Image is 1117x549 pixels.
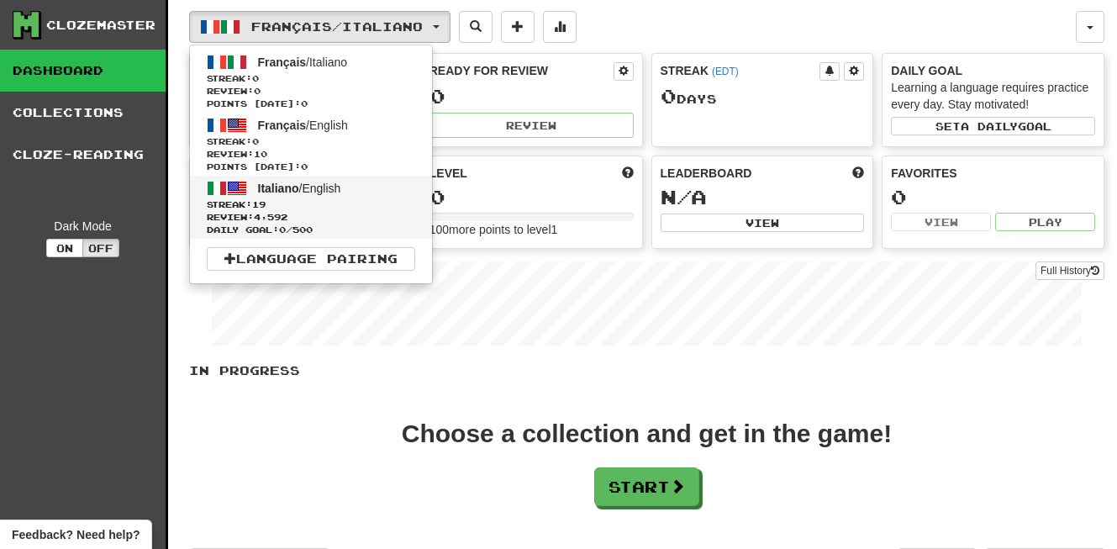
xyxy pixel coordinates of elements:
[1035,261,1104,280] a: Full History
[891,117,1095,135] button: Seta dailygoal
[429,165,467,182] span: Level
[402,421,892,446] div: Choose a collection and get in the game!
[891,62,1095,79] div: Daily Goal
[661,62,820,79] div: Streak
[429,113,634,138] button: Review
[190,50,432,113] a: Français/ItalianoStreak:0 Review:0Points [DATE]:0
[661,185,707,209] span: N/A
[207,198,415,211] span: Streak:
[961,120,1018,132] span: a daily
[207,98,415,110] span: Points [DATE]: 0
[995,213,1095,231] button: Play
[429,187,634,208] div: 0
[712,66,739,77] a: (EDT)
[207,161,415,173] span: Points [DATE]: 0
[459,11,493,43] button: Search sentences
[258,119,307,132] span: Français
[258,182,341,195] span: / English
[429,86,634,107] div: 0
[594,467,699,506] button: Start
[258,55,307,69] span: Français
[207,148,415,161] span: Review: 10
[190,113,432,176] a: Français/EnglishStreak:0 Review:10Points [DATE]:0
[891,187,1095,208] div: 0
[661,86,865,108] div: Day s
[252,136,259,146] span: 0
[82,239,119,257] button: Off
[207,135,415,148] span: Streak:
[252,73,259,83] span: 0
[189,362,1104,379] p: In Progress
[891,165,1095,182] div: Favorites
[661,165,752,182] span: Leaderboard
[207,247,415,271] a: Language Pairing
[207,85,415,98] span: Review: 0
[661,84,677,108] span: 0
[207,72,415,85] span: Streak:
[279,224,286,235] span: 0
[252,199,266,209] span: 19
[258,119,348,132] span: / English
[501,11,535,43] button: Add sentence to collection
[622,165,634,182] span: Score more points to level up
[852,165,864,182] span: This week in points, UTC
[207,224,415,236] span: Daily Goal: / 500
[429,221,634,238] div: 100 more points to level 1
[13,218,153,235] div: Dark Mode
[189,11,450,43] button: Français/Italiano
[46,17,155,34] div: Clozemaster
[190,176,432,239] a: Italiano/EnglishStreak:19 Review:4,592Daily Goal:0/500
[251,19,423,34] span: Français / Italiano
[891,213,991,231] button: View
[258,182,299,195] span: Italiano
[12,526,140,543] span: Open feedback widget
[258,55,348,69] span: / Italiano
[661,214,865,232] button: View
[429,62,614,79] div: Ready for Review
[891,79,1095,113] div: Learning a language requires practice every day. Stay motivated!
[543,11,577,43] button: More stats
[46,239,83,257] button: On
[207,211,415,224] span: Review: 4,592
